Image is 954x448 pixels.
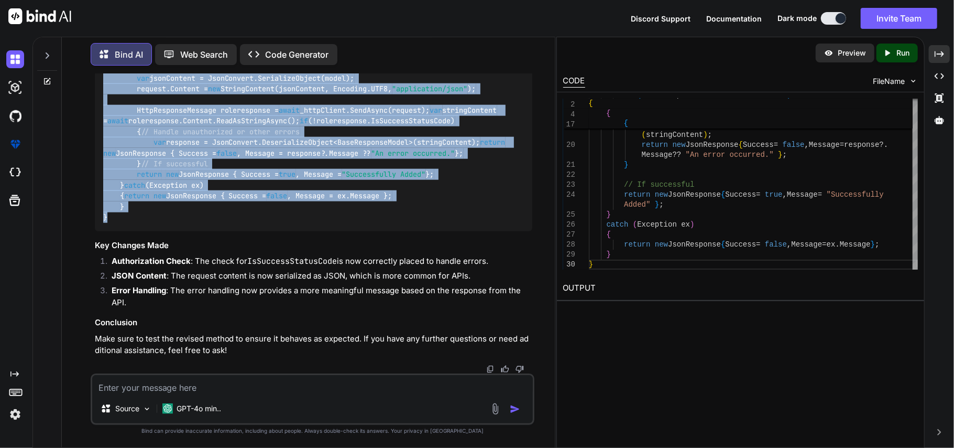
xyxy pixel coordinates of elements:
li: : The error handling now provides a more meaningful message based on the response from the API. [103,285,533,308]
p: Web Search [181,48,228,61]
li: : The check for is now correctly placed to handle errors. [103,255,533,270]
span: // If successful [624,180,694,189]
span: true [279,170,296,179]
span: = [839,141,843,149]
img: like [501,365,509,374]
div: 29 [563,250,575,260]
img: dislike [516,365,524,374]
span: Documentation [706,14,762,23]
span: 17 [563,120,575,130]
span: , [804,141,808,149]
span: if [300,116,309,126]
span: Dark mode [777,13,817,24]
img: cloudideIcon [6,164,24,182]
span: , [787,240,791,249]
span: Message [641,151,672,159]
span: 4 [563,110,575,120]
button: Discord Support [631,13,690,24]
span: . [835,240,839,249]
span: = [690,121,694,129]
span: > [901,121,905,129]
button: Documentation [706,13,762,24]
span: new [672,141,685,149]
code: IsSuccessStatusCode [248,256,337,266]
div: CODE [563,75,585,88]
span: { [738,141,742,149]
img: darkAi-studio [6,79,24,97]
span: return [137,170,162,179]
p: Preview [838,48,866,58]
span: 2 [563,100,575,110]
span: Message [840,240,871,249]
span: FileName [873,76,905,87]
div: 22 [563,170,575,180]
span: = [756,190,760,199]
span: { [624,119,628,127]
span: "An error occurred." [685,151,773,159]
span: { [721,190,725,199]
span: ( [641,131,645,139]
span: } [655,200,659,209]
p: Source [115,403,139,414]
button: Invite Team [861,8,937,29]
span: . [743,121,747,129]
span: Message [787,190,818,199]
div: 23 [563,180,575,190]
span: new [655,190,668,199]
h2: OUTPUT [557,276,925,301]
strong: Error Handling [112,285,166,295]
span: ; [782,151,786,159]
span: "An error occurred." [371,148,455,158]
span: Success [725,190,756,199]
span: Success [743,141,774,149]
span: , [782,190,786,199]
span: // Handle unauthorized or other errors [141,127,300,136]
p: Make sure to test the revised method to ensure it behaves as expected. If you have any further qu... [95,333,533,357]
span: var [137,73,149,83]
span: { [589,99,593,108]
span: ; [659,200,663,209]
span: false [765,240,787,249]
img: Pick Models [142,404,151,413]
div: 25 [563,210,575,220]
span: = [817,190,821,199]
span: "Successfully Added" [342,170,426,179]
span: new [208,84,221,94]
div: 30 [563,260,575,270]
span: = [756,240,760,249]
span: { [606,109,610,118]
span: } [870,240,874,249]
span: ; [875,240,879,249]
span: } [624,161,628,169]
div: 20 [563,140,575,150]
span: JsonConvert [694,121,742,129]
span: Success [725,240,756,249]
div: 27 [563,230,575,240]
span: "application/json" [392,84,468,94]
strong: Authorization Check [112,256,191,266]
p: Bind can provide inaccurate information, including about people. Always double-check its answers.... [91,427,535,435]
span: < [822,121,826,129]
span: // If successful [141,159,208,168]
span: ; [707,131,711,139]
span: JsonResponse [668,240,721,249]
div: 21 [563,160,575,170]
p: Code Generator [266,48,329,61]
span: } [606,250,610,259]
span: return [124,191,149,201]
span: DeserializeObject [747,121,822,129]
span: false [267,191,288,201]
img: copy [486,365,495,374]
span: ) [703,131,707,139]
span: JsonResponse [685,141,738,149]
span: stringContent [646,131,703,139]
span: new [103,148,116,158]
h3: Conclusion [95,317,533,329]
div: 28 [563,240,575,250]
img: chevron down [909,77,918,86]
span: { [606,230,610,239]
img: darkChat [6,50,24,68]
span: ) [690,220,694,229]
span: return [641,141,667,149]
span: Exception ex [637,220,690,229]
